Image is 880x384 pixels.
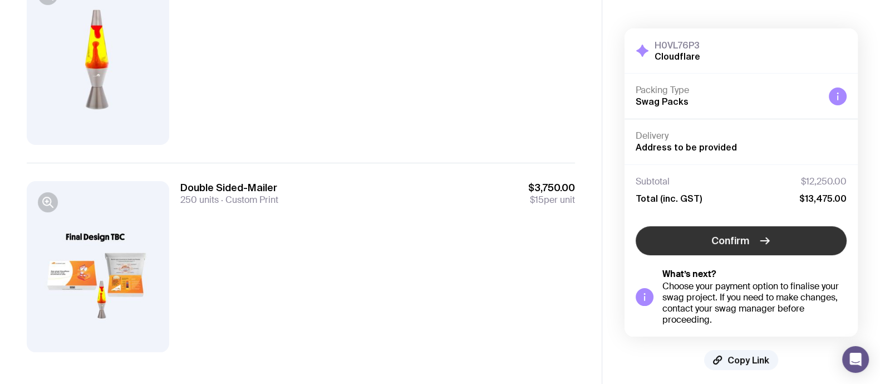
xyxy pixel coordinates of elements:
button: Copy Link [704,350,778,370]
span: Total (inc. GST) [636,193,702,204]
span: $15 [530,194,544,206]
span: $12,250.00 [801,176,847,187]
div: Open Intercom Messenger [842,346,869,373]
button: Confirm [636,226,847,255]
span: $13,475.00 [799,193,847,204]
span: Custom Print [219,194,278,206]
span: $3,750.00 [528,181,575,195]
div: Choose your payment option to finalise your swag project. If you need to make changes, contact yo... [662,281,847,325]
span: Address to be provided [636,142,737,152]
span: Copy Link [727,354,769,366]
span: Subtotal [636,176,670,187]
h3: Double Sided-Mailer [180,181,278,195]
span: per unit [528,195,575,206]
h3: H0VL76P3 [655,40,700,51]
h4: Packing Type [636,85,820,96]
span: Confirm [711,234,749,247]
span: 250 units [180,194,219,206]
span: Swag Packs [636,96,689,106]
h4: Delivery [636,130,847,142]
h2: Cloudflare [655,51,700,62]
h5: What’s next? [662,269,847,280]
